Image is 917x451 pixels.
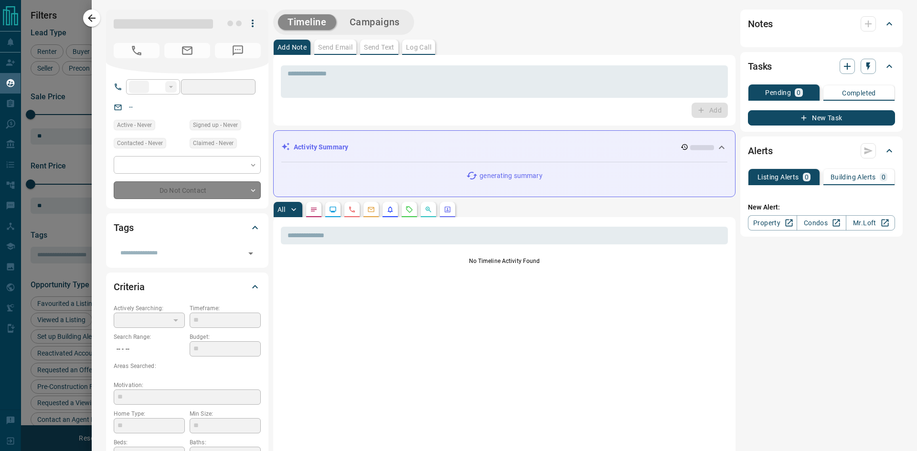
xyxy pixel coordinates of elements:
[480,171,542,181] p: generating summary
[748,110,895,126] button: New Task
[748,215,797,231] a: Property
[129,103,133,111] a: --
[114,220,133,235] h2: Tags
[748,202,895,212] p: New Alert:
[117,120,152,130] span: Active - Never
[114,275,261,298] div: Criteria
[114,341,185,357] p: -- - --
[842,90,876,96] p: Completed
[164,43,210,58] span: No Email
[846,215,895,231] a: Mr.Loft
[386,206,394,213] svg: Listing Alerts
[294,142,348,152] p: Activity Summary
[748,59,772,74] h2: Tasks
[310,206,318,213] svg: Notes
[748,55,895,78] div: Tasks
[114,181,261,199] div: Do Not Contact
[117,138,163,148] span: Contacted - Never
[190,438,261,447] p: Baths:
[748,143,773,158] h2: Alerts
[114,216,261,239] div: Tags
[340,14,409,30] button: Campaigns
[114,438,185,447] p: Beds:
[278,14,336,30] button: Timeline
[797,89,800,96] p: 0
[190,409,261,418] p: Min Size:
[215,43,261,58] span: No Number
[882,174,885,180] p: 0
[797,215,846,231] a: Condos
[348,206,356,213] svg: Calls
[757,174,799,180] p: Listing Alerts
[748,139,895,162] div: Alerts
[190,333,261,341] p: Budget:
[114,279,145,294] h2: Criteria
[190,304,261,313] p: Timeframe:
[765,89,791,96] p: Pending
[805,174,809,180] p: 0
[831,174,876,180] p: Building Alerts
[114,362,261,370] p: Areas Searched:
[748,16,773,31] h2: Notes
[277,44,307,51] p: Add Note
[329,206,337,213] svg: Lead Browsing Activity
[405,206,413,213] svg: Requests
[193,120,238,130] span: Signed up - Never
[193,138,234,148] span: Claimed - Never
[114,333,185,341] p: Search Range:
[444,206,451,213] svg: Agent Actions
[114,43,160,58] span: No Number
[748,12,895,35] div: Notes
[244,247,257,260] button: Open
[114,381,261,389] p: Motivation:
[281,257,728,265] p: No Timeline Activity Found
[281,138,727,156] div: Activity Summary
[367,206,375,213] svg: Emails
[114,409,185,418] p: Home Type:
[277,206,285,213] p: All
[425,206,432,213] svg: Opportunities
[114,304,185,313] p: Actively Searching:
